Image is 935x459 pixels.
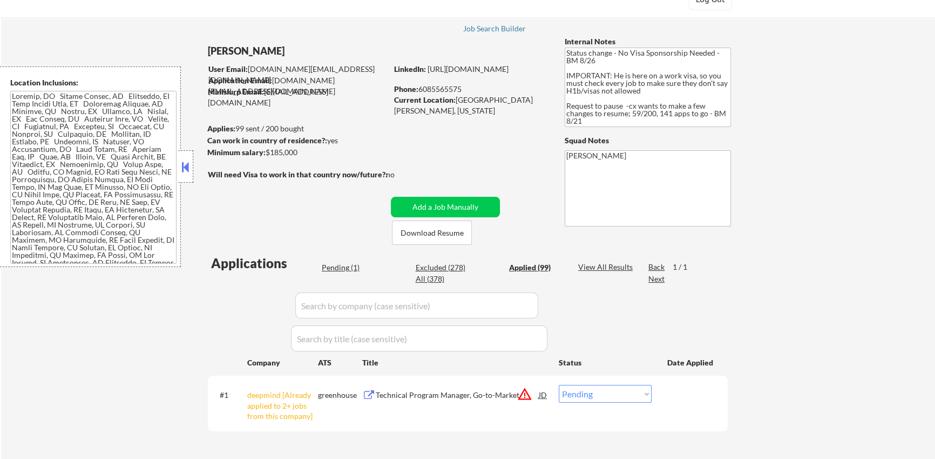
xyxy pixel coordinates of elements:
div: [GEOGRAPHIC_DATA][PERSON_NAME], [US_STATE] [394,95,547,116]
strong: Current Location: [394,95,456,104]
strong: User Email: [208,64,248,74]
strong: Can work in country of residence?: [207,136,327,145]
a: [URL][DOMAIN_NAME] [428,64,509,74]
strong: Application Email: [208,76,272,85]
div: Title [362,357,548,368]
div: [PERSON_NAME] [208,44,430,58]
div: All (378) [415,274,469,284]
div: ATS [318,357,362,368]
div: Excluded (278) [415,262,469,273]
div: [DOMAIN_NAME][EMAIL_ADDRESS][DOMAIN_NAME] [208,64,387,85]
strong: Minimum salary: [207,148,266,157]
a: Job Search Builder [463,24,526,35]
div: [DOMAIN_NAME][EMAIL_ADDRESS][DOMAIN_NAME] [208,75,387,96]
div: Pending (1) [322,262,376,273]
div: Applications [211,257,318,270]
div: Job Search Builder [463,25,526,32]
input: Search by company (case sensitive) [295,292,538,318]
button: warning_amber [517,387,532,402]
button: Add a Job Manually [391,197,500,217]
div: Company [247,357,318,368]
div: View All Results [578,262,636,272]
input: Search by title (case sensitive) [291,325,547,351]
strong: Applies: [207,124,235,133]
strong: Will need Visa to work in that country now/future?: [208,170,388,179]
button: Download Resume [392,221,472,245]
div: Next [648,274,666,284]
div: Internal Notes [565,36,731,47]
div: no [386,169,417,180]
div: JD [538,385,548,404]
div: Squad Notes [565,135,731,146]
div: $185,000 [207,147,387,158]
strong: LinkedIn: [394,64,426,74]
div: yes [207,135,384,146]
div: Technical Program Manager, Go-to-Market [376,390,539,401]
div: greenhouse [318,390,362,401]
div: Status [559,352,652,372]
div: Applied (99) [509,262,563,273]
div: 99 sent / 200 bought [207,123,387,134]
div: 6085565575 [394,84,547,95]
div: [EMAIL_ADDRESS][DOMAIN_NAME] [208,87,387,108]
div: Back [648,262,666,272]
div: #1 [220,390,239,401]
div: Date Applied [667,357,715,368]
div: 1 / 1 [673,262,697,272]
strong: Phone: [394,84,418,94]
div: deepmind [Already applied to 2+ jobs from this company] [247,390,318,422]
strong: Mailslurp Email: [208,87,264,96]
div: Location Inclusions: [10,77,177,88]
